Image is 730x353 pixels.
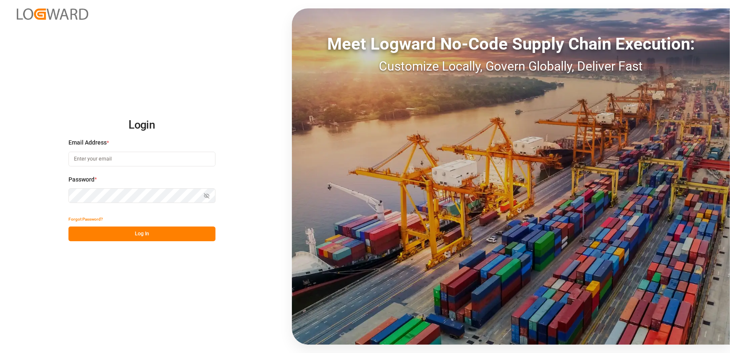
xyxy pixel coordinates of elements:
[68,112,215,139] h2: Login
[17,8,88,20] img: Logward_new_orange.png
[68,175,95,184] span: Password
[292,32,730,57] div: Meet Logward No-Code Supply Chain Execution:
[68,138,107,147] span: Email Address
[292,57,730,76] div: Customize Locally, Govern Globally, Deliver Fast
[68,212,103,227] button: Forgot Password?
[68,152,215,166] input: Enter your email
[68,227,215,241] button: Log In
